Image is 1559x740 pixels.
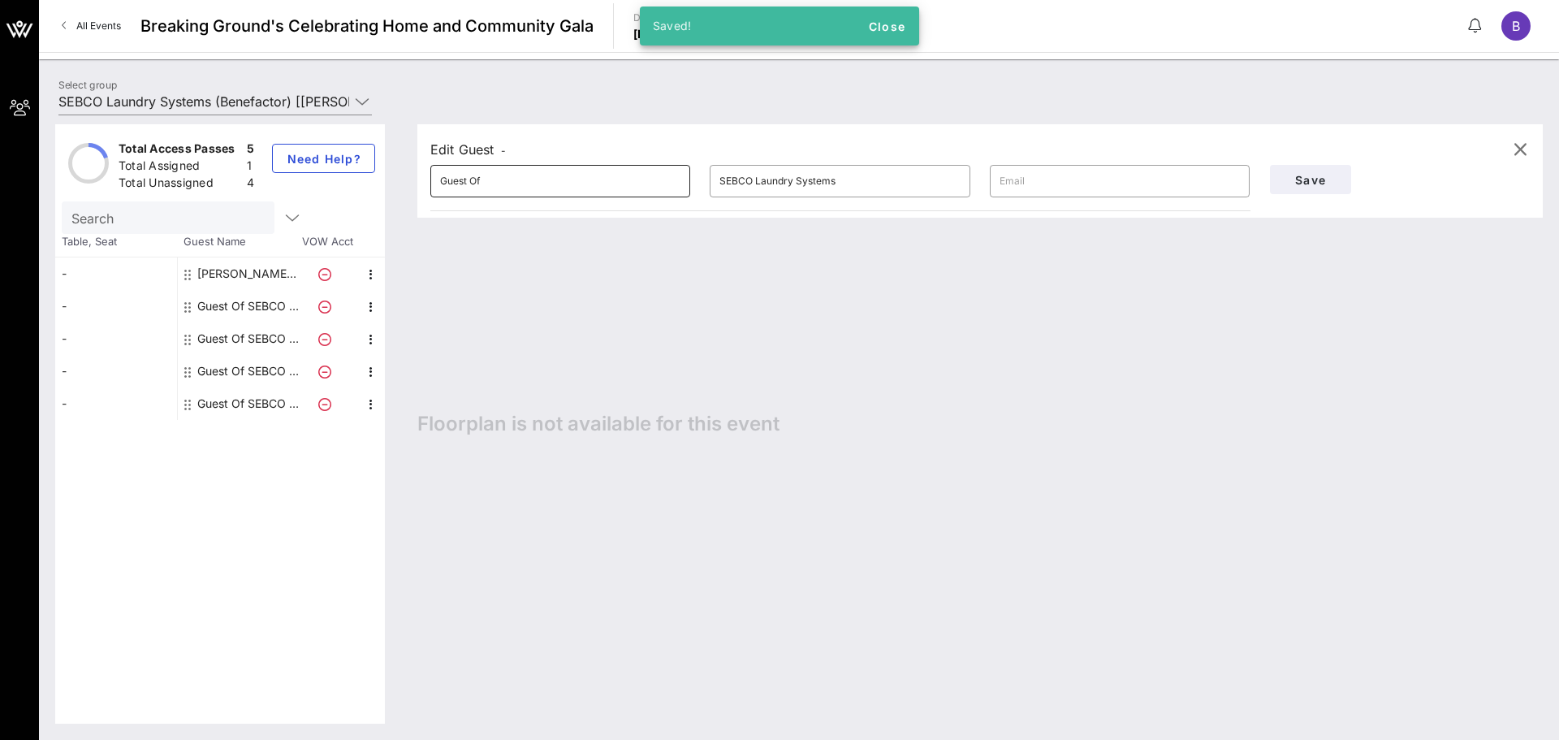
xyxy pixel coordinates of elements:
[247,158,254,178] div: 1
[55,257,177,290] div: -
[119,158,240,178] div: Total Assigned
[861,11,913,41] button: Close
[299,234,356,250] span: VOW Acct
[1283,173,1338,187] span: Save
[653,19,692,32] span: Saved!
[1512,18,1520,34] span: B
[1270,165,1351,194] button: Save
[197,290,300,322] div: Guest Of SEBCO Laundry Systems
[55,322,177,355] div: -
[55,234,177,250] span: Table, Seat
[197,322,300,355] div: Guest Of SEBCO Laundry Systems
[119,175,240,195] div: Total Unassigned
[286,152,361,166] span: Need Help?
[76,19,121,32] span: All Events
[633,10,672,26] p: Date
[55,387,177,420] div: -
[58,79,117,91] label: Select group
[52,13,131,39] a: All Events
[140,14,594,38] span: Breaking Ground's Celebrating Home and Community Gala
[272,144,375,173] button: Need Help?
[633,26,672,42] p: [DATE]
[247,141,254,161] div: 5
[1000,168,1240,194] input: Email
[1501,11,1531,41] div: B
[867,19,906,33] span: Close
[501,145,506,157] span: -
[430,138,506,161] div: Edit Guest
[197,387,300,420] div: Guest Of SEBCO Laundry Systems
[55,290,177,322] div: -
[247,175,254,195] div: 4
[417,412,779,436] span: Floorplan is not available for this event
[177,234,299,250] span: Guest Name
[119,141,240,161] div: Total Access Passes
[197,257,300,290] div: Brianne SEBCO Laundry Systems
[440,168,680,194] input: First Name*
[55,355,177,387] div: -
[719,168,960,194] input: Last Name*
[197,355,300,387] div: Guest Of SEBCO Laundry Systems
